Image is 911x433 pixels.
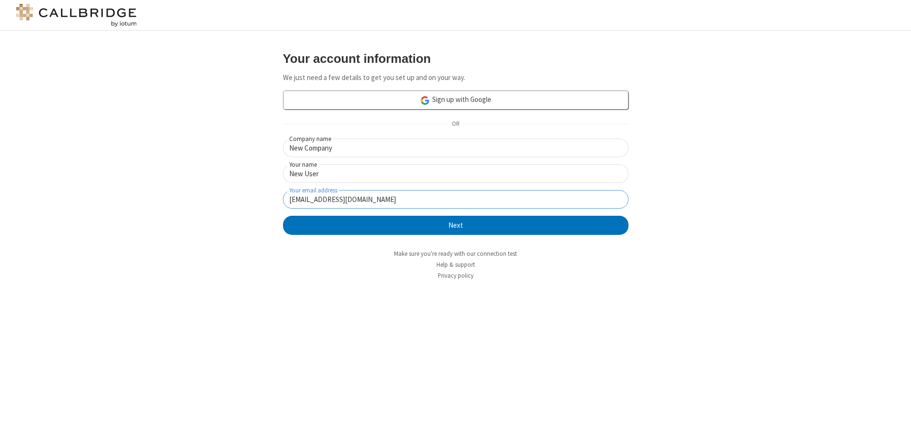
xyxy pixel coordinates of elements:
[394,250,517,258] a: Make sure you're ready with our connection test
[283,91,628,110] a: Sign up with Google
[14,4,138,27] img: logo@2x.png
[420,95,430,106] img: google-icon.png
[283,52,628,65] h3: Your account information
[283,216,628,235] button: Next
[283,190,628,209] input: Your email address
[448,118,463,131] span: OR
[283,164,628,183] input: Your name
[283,139,628,157] input: Company name
[438,272,474,280] a: Privacy policy
[436,261,475,269] a: Help & support
[283,72,628,83] p: We just need a few details to get you set up and on your way.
